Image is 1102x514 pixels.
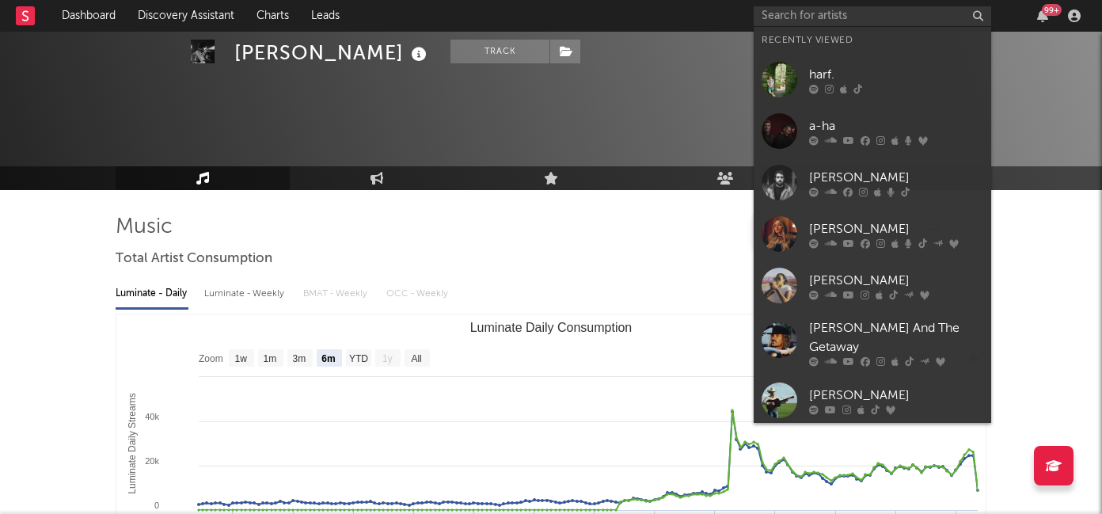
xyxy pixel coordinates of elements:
div: 99 + [1042,4,1062,16]
div: a-ha [809,116,983,135]
div: [PERSON_NAME] And The Getaway [809,319,983,357]
button: 99+ [1037,10,1048,22]
text: 40k [145,412,159,421]
span: Total Artist Consumption [116,249,272,268]
a: [PERSON_NAME] [754,208,991,260]
text: YTD [349,353,368,364]
text: 1w [235,353,248,364]
div: harf. [809,65,983,84]
text: All [411,353,421,364]
input: Search for artists [754,6,991,26]
text: 3m [293,353,306,364]
text: Luminate Daily Consumption [470,321,633,334]
button: Track [450,40,549,63]
div: Luminate - Daily [116,280,188,307]
div: [PERSON_NAME] [809,168,983,187]
text: 20k [145,456,159,466]
div: [PERSON_NAME] [234,40,431,66]
text: 1y [382,353,393,364]
div: [PERSON_NAME] [809,219,983,238]
a: [PERSON_NAME] [754,157,991,208]
a: a-ha [754,105,991,157]
a: [PERSON_NAME] And The Getaway [754,311,991,375]
text: Zoom [199,353,223,364]
div: Luminate - Weekly [204,280,287,307]
text: 6m [321,353,335,364]
a: [PERSON_NAME] [754,375,991,426]
text: 0 [154,501,159,510]
div: [PERSON_NAME] [809,386,983,405]
div: [PERSON_NAME] [809,271,983,290]
text: 1m [264,353,277,364]
a: harf. [754,54,991,105]
text: Luminate Daily Streams [127,393,138,493]
a: [PERSON_NAME] [754,260,991,311]
div: Recently Viewed [762,31,983,50]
